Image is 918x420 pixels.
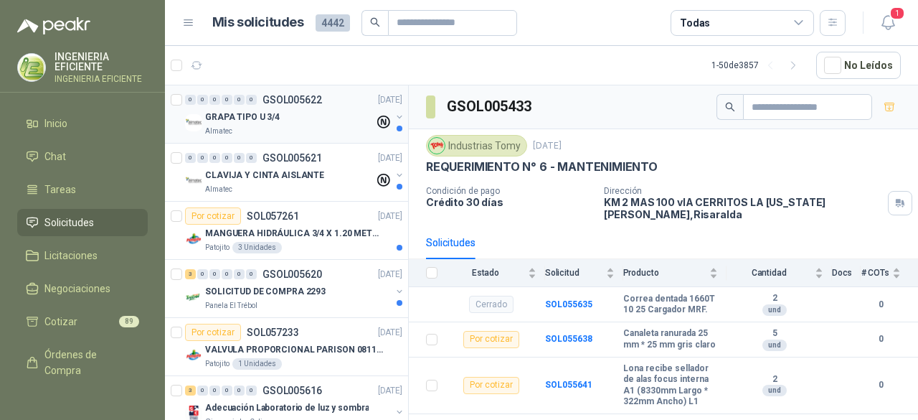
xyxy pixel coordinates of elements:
a: SOL055635 [545,299,592,309]
div: 0 [209,386,220,396]
div: 0 [222,153,232,163]
span: Inicio [44,116,67,131]
span: Cotizar [44,314,77,330]
a: Por cotizarSOL057233[DATE] Company LogoVALVULA PROPORCIONAL PARISON 0811404612 / 4WRPEH6C4 REXROT... [165,318,408,376]
div: 0 [197,153,208,163]
div: 0 [185,95,196,105]
div: 0 [222,269,232,279]
p: [DATE] [378,326,402,340]
th: # COTs [861,259,918,287]
img: Company Logo [185,114,202,131]
div: 0 [246,95,257,105]
p: [DATE] [378,268,402,281]
p: GSOL005621 [262,153,322,163]
div: Por cotizar [185,324,241,341]
th: Solicitud [545,259,623,287]
a: 0 0 0 0 0 0 GSOL005622[DATE] Company LogoGRAPA TIPO U 3/4Almatec [185,91,405,137]
a: SOL055638 [545,334,592,344]
h3: GSOL005433 [447,95,534,118]
b: 2 [727,293,823,304]
p: [DATE] [533,139,562,153]
img: Company Logo [18,54,45,81]
span: search [725,102,735,112]
div: 0 [234,95,245,105]
img: Logo peakr [17,17,90,34]
img: Company Logo [185,172,202,190]
span: Solicitud [545,268,603,278]
div: und [762,304,787,316]
div: und [762,340,787,351]
a: Chat [17,143,148,170]
p: SOL057261 [247,211,299,221]
p: SOLICITUD DE COMPRA 2293 [205,285,326,299]
b: 0 [861,378,901,392]
div: 0 [197,269,208,279]
p: MANGUERA HIDRÁULICA 3/4 X 1.20 METROS DE LONGITUD HR-HR-ACOPLADA [205,227,384,241]
p: INGENIERIA EFICIENTE [55,75,148,83]
p: VALVULA PROPORCIONAL PARISON 0811404612 / 4WRPEH6C4 REXROTH [205,343,384,357]
img: Company Logo [185,230,202,248]
b: Canaleta ranurada 25 mm * 25 mm gris claro [623,328,718,350]
a: Negociaciones [17,275,148,302]
span: # COTs [861,268,889,278]
a: Tareas [17,176,148,203]
a: Licitaciones [17,242,148,269]
b: 5 [727,328,823,340]
div: 0 [246,153,257,163]
div: Industrias Tomy [426,135,527,157]
div: 0 [234,269,245,279]
img: Company Logo [185,289,202,306]
p: CLAVIJA Y CINTA AISLANTE [205,169,324,182]
button: No Leídos [816,52,901,79]
p: [DATE] [378,93,402,107]
span: Tareas [44,182,76,197]
p: Panela El Trébol [205,300,257,312]
a: SOL055641 [545,380,592,390]
div: Por cotizar [463,331,519,348]
span: Chat [44,149,66,164]
div: 0 [234,153,245,163]
p: Almatec [205,126,232,137]
span: Estado [446,268,525,278]
th: Docs [832,259,861,287]
div: 0 [197,95,208,105]
div: 0 [209,269,220,279]
span: 4442 [316,14,350,32]
div: 0 [246,269,257,279]
h1: Mis solicitudes [212,12,304,33]
div: 1 - 50 de 3857 [711,54,805,77]
div: 3 Unidades [232,242,282,253]
span: Solicitudes [44,215,94,230]
div: Por cotizar [185,207,241,225]
p: Almatec [205,184,232,195]
span: Órdenes de Compra [44,347,134,378]
a: Cotizar89 [17,308,148,335]
span: Cantidad [727,268,812,278]
div: 0 [234,386,245,396]
a: 3 0 0 0 0 0 GSOL005620[DATE] Company LogoSOLICITUD DE COMPRA 2293Panela El Trébol [185,266,405,312]
p: Dirección [604,186,882,196]
div: 3 [185,269,196,279]
p: GSOL005616 [262,386,322,396]
div: 0 [222,386,232,396]
span: Negociaciones [44,281,110,297]
div: und [762,385,787,396]
div: Todas [680,15,710,31]
p: KM 2 MAS 100 vIA CERRITOS LA [US_STATE] [PERSON_NAME] , Risaralda [604,196,882,220]
b: 0 [861,298,901,312]
img: Company Logo [185,347,202,364]
a: Inicio [17,110,148,137]
a: Solicitudes [17,209,148,236]
span: search [370,17,380,27]
th: Cantidad [727,259,832,287]
th: Estado [446,259,545,287]
b: 2 [727,374,823,386]
span: 1 [889,6,905,20]
p: GSOL005620 [262,269,322,279]
a: Por cotizarSOL057261[DATE] Company LogoMANGUERA HIDRÁULICA 3/4 X 1.20 METROS DE LONGITUD HR-HR-AC... [165,202,408,260]
p: Patojito [205,358,229,370]
div: 3 [185,386,196,396]
p: REQUERIMIENTO N° 6 - MANTENIMIENTO [426,159,658,174]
